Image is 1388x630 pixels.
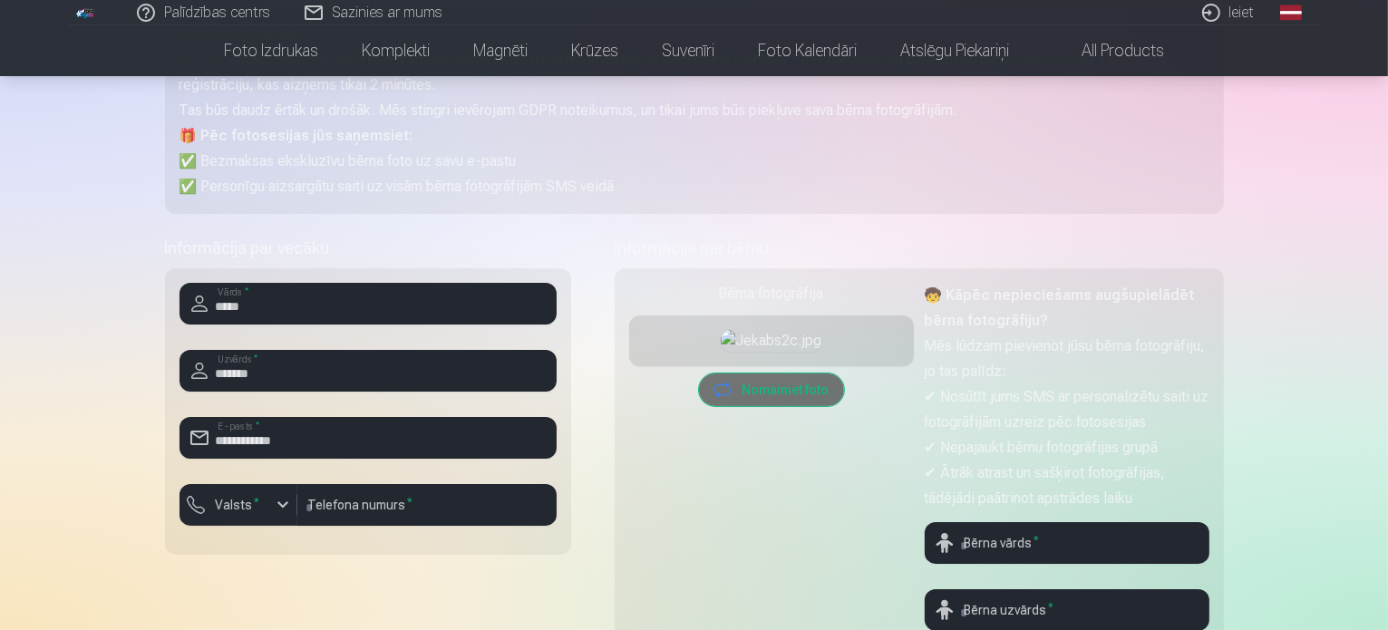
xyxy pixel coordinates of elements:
p: ✔ Nosūtīt jums SMS ar personalizētu saiti uz fotogrāfijām uzreiz pēc fotosesijas [925,384,1209,435]
p: ✔ Nepajaukt bērnu fotogrāfijas grupā [925,435,1209,460]
a: Suvenīri [640,25,736,76]
button: Valsts* [180,484,297,526]
h5: Informācija par bērnu [615,236,1224,261]
button: Nomainiet foto [699,373,844,406]
p: ✅ Personīgu aizsargātu saiti uz visām bērna fotogrāfijām SMS veidā [180,174,1209,199]
strong: 🧒 Kāpēc nepieciešams augšupielādēt bērna fotogrāfiju? [925,286,1195,329]
a: Krūzes [549,25,640,76]
a: Foto izdrukas [202,25,340,76]
img: /fa1 [76,7,96,18]
a: Foto kalendāri [736,25,878,76]
p: ✔ Ātrāk atrast un sašķirot fotogrāfijas, tādējādi paātrinot apstrādes laiku [925,460,1209,511]
h5: Informācija par vecāku [165,236,571,261]
strong: 🎁 Pēc fotosesijas jūs saņemsiet: [180,127,413,144]
p: ✅ Bezmaksas ekskluzīvu bērna foto uz savu e-pastu [180,149,1209,174]
a: Komplekti [340,25,451,76]
label: Valsts [209,496,267,514]
p: Tas būs daudz ērtāk un drošāk. Mēs stingri ievērojam GDPR noteikumus, un tikai jums būs piekļuve ... [180,98,1209,123]
a: All products [1031,25,1186,76]
a: Magnēti [451,25,549,76]
p: Mēs lūdzam pievienot jūsu bērna fotogrāfiju, jo tas palīdz: [925,334,1209,384]
a: Atslēgu piekariņi [878,25,1031,76]
img: Jekabs2c.jpg [721,330,821,352]
div: Bērna fotogrāfija [629,283,914,305]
